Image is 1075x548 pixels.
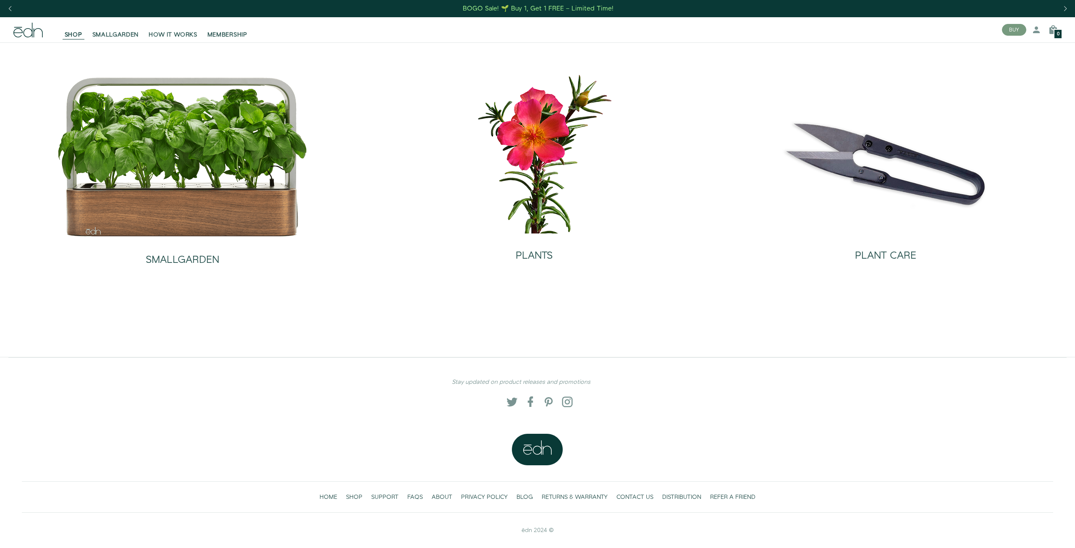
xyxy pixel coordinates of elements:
[537,488,612,506] a: RETURNS & WARRANTY
[342,488,367,506] a: SHOP
[146,254,219,265] h2: SMALLGARDEN
[463,4,614,13] div: BOGO Sale! 🌱 Buy 1, Get 1 FREE – Limited Time!
[760,233,1012,268] a: PLANT CARE
[315,488,342,506] a: HOME
[517,493,533,501] span: BLOG
[346,493,362,501] span: SHOP
[516,250,553,261] h2: PLANTS
[57,238,309,272] a: SMALLGARDEN
[427,488,457,506] a: ABOUT
[149,31,197,39] span: HOW IT WORKS
[408,233,660,268] a: PLANTS
[462,2,615,15] a: BOGO Sale! 🌱 Buy 1, Get 1 FREE – Limited Time!
[542,493,608,501] span: RETURNS & WARRANTY
[92,31,139,39] span: SMALLGARDEN
[1057,32,1059,37] span: 0
[367,488,403,506] a: SUPPORT
[144,21,202,39] a: HOW IT WORKS
[658,488,706,506] a: DISTRIBUTION
[662,493,701,501] span: DISTRIBUTION
[371,493,399,501] span: SUPPORT
[1002,24,1026,36] button: BUY
[403,488,427,506] a: FAQS
[616,493,653,501] span: CONTACT US
[522,526,554,535] span: ēdn 2024 ©
[87,21,144,39] a: SMALLGARDEN
[207,31,247,39] span: MEMBERSHIP
[452,378,590,386] em: Stay updated on product releases and promotions
[432,493,452,501] span: ABOUT
[461,493,508,501] span: PRIVACY POLICY
[407,493,423,501] span: FAQS
[457,488,512,506] a: PRIVACY POLICY
[202,21,252,39] a: MEMBERSHIP
[710,493,755,501] span: REFER A FRIEND
[612,488,658,506] a: CONTACT US
[855,250,916,261] h2: PLANT CARE
[706,488,760,506] a: REFER A FRIEND
[512,488,537,506] a: BLOG
[65,31,82,39] span: SHOP
[60,21,87,39] a: SHOP
[320,493,337,501] span: HOME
